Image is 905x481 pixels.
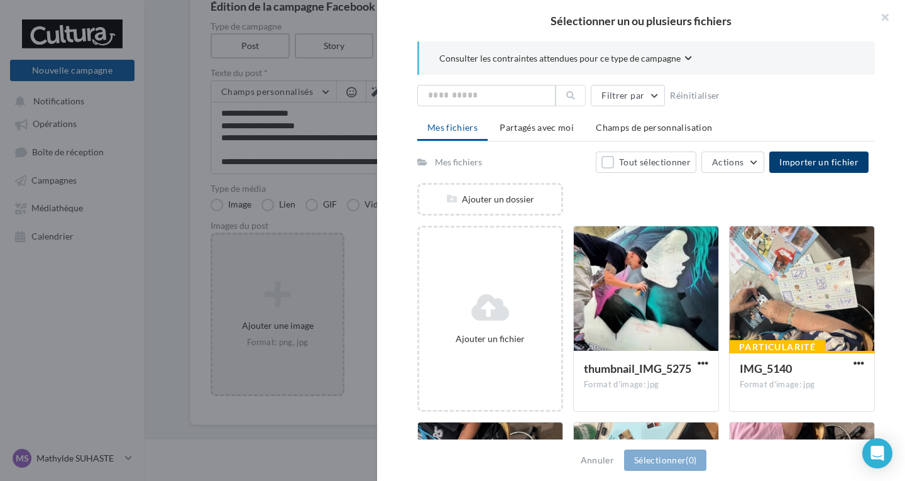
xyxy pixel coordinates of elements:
div: Format d'image: jpg [584,379,708,390]
span: Importer un fichier [779,157,858,167]
span: thumbnail_IMG_5275 [584,362,691,375]
button: Sélectionner(0) [624,450,706,471]
span: Partagés avec moi [500,122,574,133]
span: Champs de personnalisation [596,122,712,133]
div: Format d'image: jpg [740,379,864,390]
button: Tout sélectionner [596,152,696,173]
button: Consulter les contraintes attendues pour ce type de campagne [439,52,692,67]
div: Particularité [729,340,826,354]
span: Consulter les contraintes attendues pour ce type de campagne [439,52,681,65]
div: Ajouter un fichier [424,333,556,345]
div: Open Intercom Messenger [862,438,892,468]
button: Annuler [576,453,619,468]
button: Filtrer par [591,85,665,106]
h2: Sélectionner un ou plusieurs fichiers [397,15,885,26]
button: Actions [701,152,764,173]
span: (0) [686,455,696,465]
button: Importer un fichier [769,152,869,173]
span: IMG_5140 [740,362,792,375]
div: Mes fichiers [435,156,482,169]
button: Réinitialiser [665,88,725,103]
span: Mes fichiers [427,122,478,133]
div: Ajouter un dossier [419,193,561,206]
span: Actions [712,157,743,167]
